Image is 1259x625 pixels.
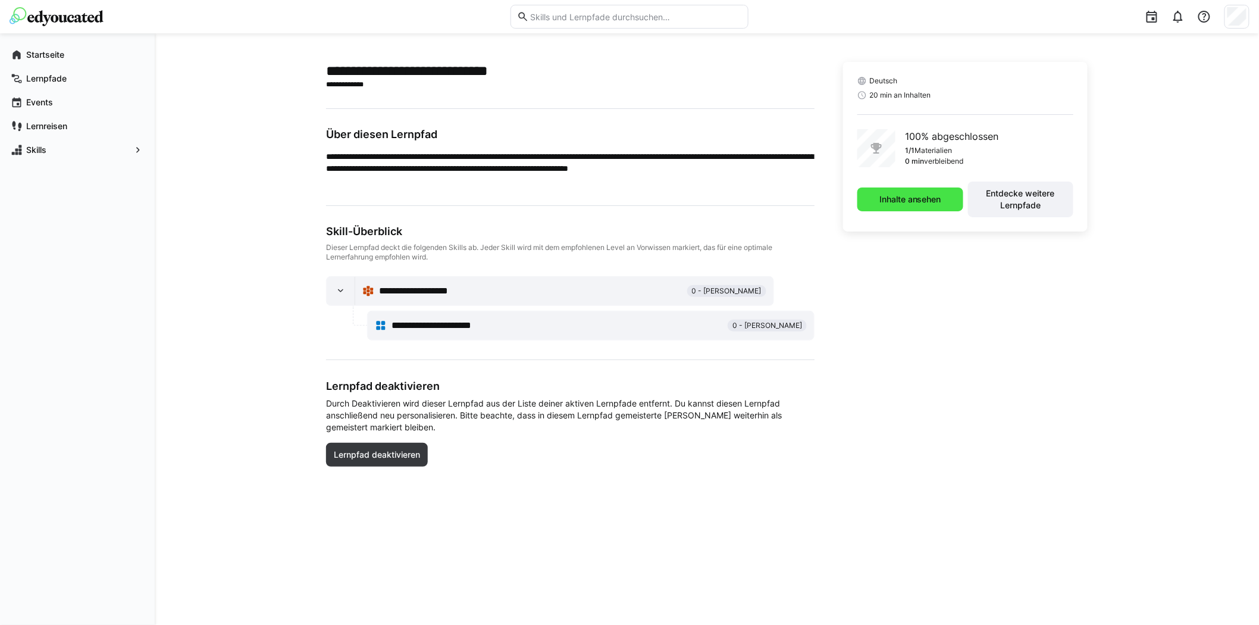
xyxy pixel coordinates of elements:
[974,187,1067,211] span: Entdecke weitere Lernpfade
[905,157,924,166] p: 0 min
[905,146,915,155] p: 1/1
[869,90,931,100] span: 20 min an Inhalten
[692,286,762,296] span: 0 - [PERSON_NAME]
[915,146,952,155] p: Materialien
[924,157,963,166] p: verbleibend
[732,321,802,330] span: 0 - [PERSON_NAME]
[332,449,422,461] span: Lernpfad deaktivieren
[326,128,815,141] h3: Über diesen Lernpfad
[326,398,815,433] span: Durch Deaktivieren wird dieser Lernpfad aus der Liste deiner aktiven Lernpfade entfernt. Du kanns...
[878,193,943,205] span: Inhalte ansehen
[529,11,742,22] input: Skills und Lernpfade durchsuchen…
[869,76,897,86] span: Deutsch
[905,129,998,143] p: 100% abgeschlossen
[326,443,428,467] button: Lernpfad deaktivieren
[326,379,815,393] h3: Lernpfad deaktivieren
[326,243,815,262] div: Dieser Lernpfad deckt die folgenden Skills ab. Jeder Skill wird mit dem empfohlenen Level an Vorw...
[968,182,1073,217] button: Entdecke weitere Lernpfade
[857,187,963,211] button: Inhalte ansehen
[326,225,815,238] div: Skill-Überblick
